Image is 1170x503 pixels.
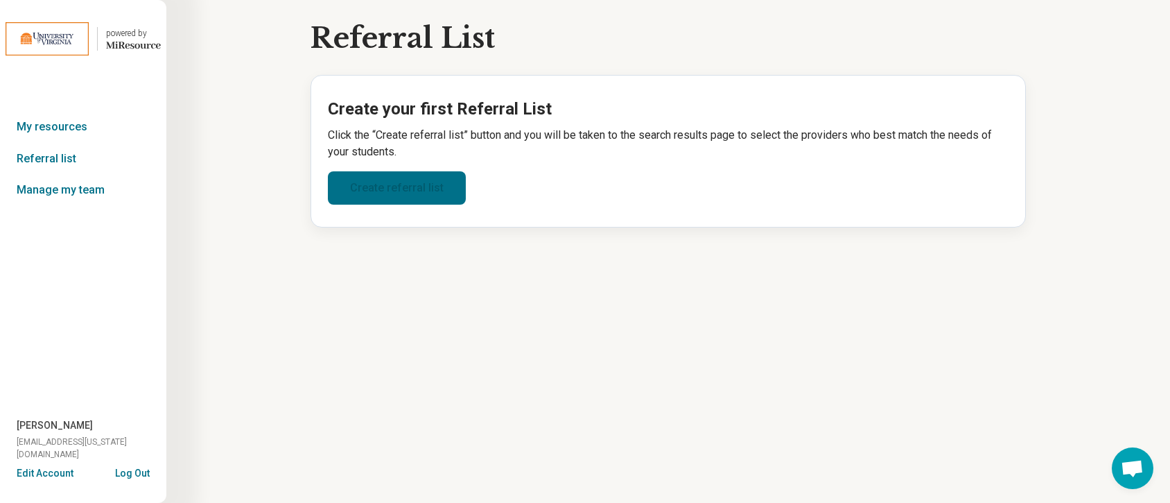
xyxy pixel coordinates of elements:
div: Open chat [1112,447,1153,489]
span: [PERSON_NAME] [17,418,93,433]
h1: Referral List [311,22,495,54]
a: University of Virginiapowered by [6,22,161,56]
button: Edit Account [17,466,73,481]
a: Create referral list [328,171,466,205]
p: Click the “Create referral list” button and you will be taken to the search results page to selec... [328,127,1009,160]
span: [EMAIL_ADDRESS][US_STATE][DOMAIN_NAME] [17,436,166,461]
img: University of Virginia [6,22,89,56]
div: powered by [106,27,161,40]
button: Log Out [115,466,150,477]
h2: Create your first Referral List [328,98,1009,121]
